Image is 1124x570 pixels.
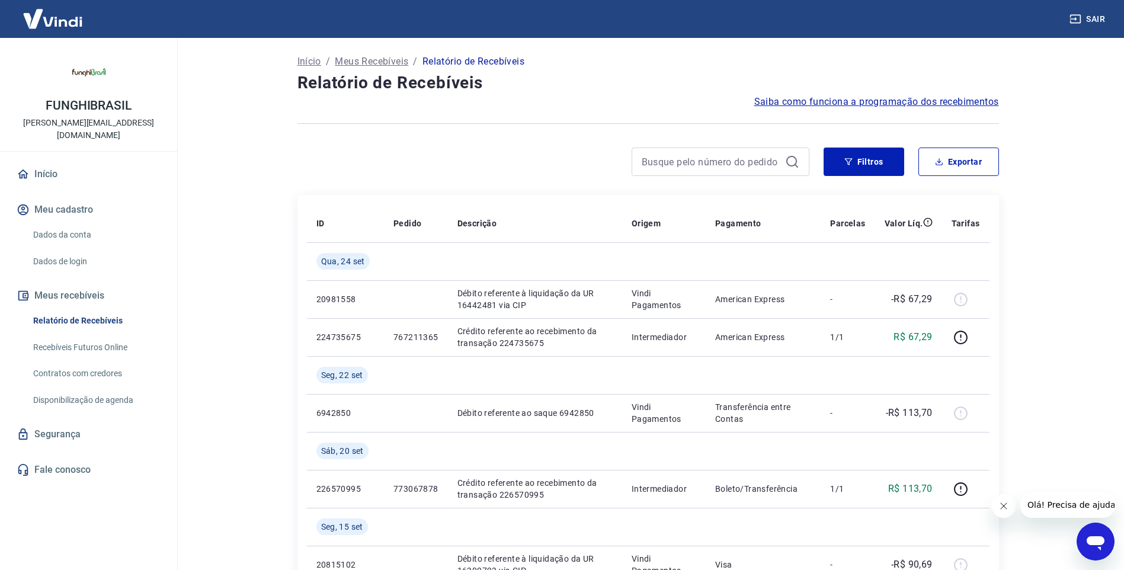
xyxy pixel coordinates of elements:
p: Descrição [457,217,497,229]
a: Segurança [14,421,163,447]
button: Exportar [918,148,999,176]
p: Crédito referente ao recebimento da transação 226570995 [457,477,613,501]
p: 226570995 [316,483,374,495]
iframe: Botão para abrir a janela de mensagens [1077,523,1115,561]
p: Transferência entre Contas [715,401,811,425]
p: / [413,55,417,69]
a: Relatório de Recebíveis [28,309,163,333]
p: Valor Líq. [885,217,923,229]
a: Meus Recebíveis [335,55,408,69]
p: R$ 67,29 [894,330,932,344]
p: Débito referente à liquidação da UR 16442481 via CIP [457,287,613,311]
p: FUNGHIBRASIL [46,100,132,112]
button: Meu cadastro [14,197,163,223]
a: Disponibilização de agenda [28,388,163,412]
p: American Express [715,331,811,343]
p: 773067878 [393,483,438,495]
button: Filtros [824,148,904,176]
p: Débito referente ao saque 6942850 [457,407,613,419]
p: - [830,407,865,419]
p: American Express [715,293,811,305]
p: -R$ 67,29 [891,292,933,306]
p: 1/1 [830,331,865,343]
p: Vindi Pagamentos [632,287,696,311]
p: 20981558 [316,293,374,305]
p: Parcelas [830,217,865,229]
p: Pedido [393,217,421,229]
p: Intermediador [632,483,696,495]
p: R$ 113,70 [888,482,933,496]
button: Meus recebíveis [14,283,163,309]
p: [PERSON_NAME][EMAIL_ADDRESS][DOMAIN_NAME] [9,117,168,142]
p: Crédito referente ao recebimento da transação 224735675 [457,325,613,349]
p: Origem [632,217,661,229]
p: Intermediador [632,331,696,343]
span: Seg, 22 set [321,369,363,381]
h4: Relatório de Recebíveis [297,71,999,95]
p: Vindi Pagamentos [632,401,696,425]
span: Sáb, 20 set [321,445,364,457]
button: Sair [1067,8,1110,30]
p: 6942850 [316,407,374,419]
input: Busque pelo número do pedido [642,153,780,171]
a: Início [14,161,163,187]
p: Tarifas [952,217,980,229]
p: ID [316,217,325,229]
img: Vindi [14,1,91,37]
p: Boleto/Transferência [715,483,811,495]
span: Qua, 24 set [321,255,365,267]
a: Início [297,55,321,69]
a: Contratos com credores [28,361,163,386]
span: Seg, 15 set [321,521,363,533]
a: Dados de login [28,249,163,274]
p: -R$ 113,70 [886,406,933,420]
p: / [326,55,330,69]
p: Pagamento [715,217,761,229]
p: 224735675 [316,331,374,343]
span: Olá! Precisa de ajuda? [7,8,100,18]
a: Dados da conta [28,223,163,247]
p: - [830,293,865,305]
p: 1/1 [830,483,865,495]
p: 767211365 [393,331,438,343]
a: Recebíveis Futuros Online [28,335,163,360]
iframe: Mensagem da empresa [1020,492,1115,518]
a: Fale conosco [14,457,163,483]
iframe: Fechar mensagem [992,494,1016,518]
a: Saiba como funciona a programação dos recebimentos [754,95,999,109]
p: Relatório de Recebíveis [422,55,524,69]
img: dd1aea1d-4126-461f-8f62-74ee7d799b1a.jpeg [65,47,113,95]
